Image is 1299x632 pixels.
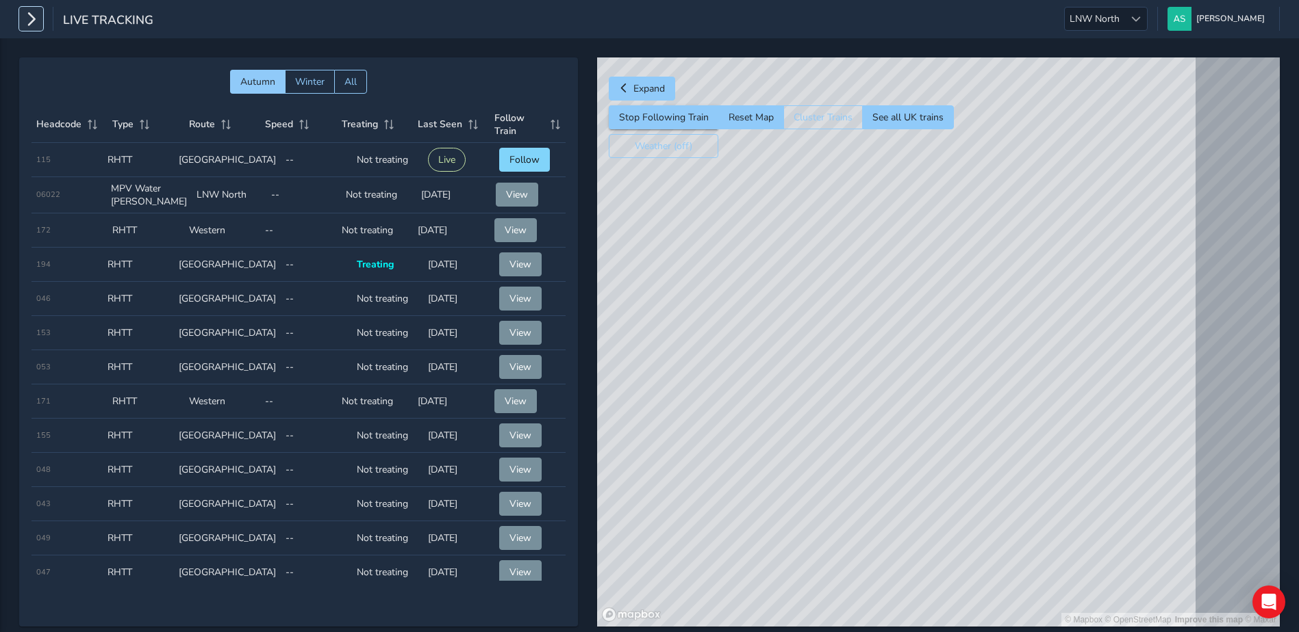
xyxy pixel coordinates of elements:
span: 172 [36,225,51,235]
button: All [334,70,367,94]
td: Not treating [352,521,423,555]
td: [DATE] [423,419,494,453]
span: Live Tracking [63,12,153,31]
td: Not treating [337,384,414,419]
td: Not treating [352,453,423,487]
span: View [506,188,528,201]
span: 153 [36,328,51,338]
span: Last Seen [418,118,462,131]
button: Winter [285,70,334,94]
td: Not treating [352,487,423,521]
button: Autumn [230,70,285,94]
button: Follow [499,148,550,172]
span: 049 [36,533,51,543]
button: [PERSON_NAME] [1168,7,1270,31]
span: Type [112,118,134,131]
td: [GEOGRAPHIC_DATA] [174,248,281,282]
span: Treating [342,118,378,131]
td: RHTT [103,316,174,350]
span: View [505,395,527,408]
td: -- [266,177,341,213]
td: [GEOGRAPHIC_DATA] [174,487,281,521]
td: RHTT [108,384,184,419]
button: Reset Map [718,105,783,129]
td: [GEOGRAPHIC_DATA] [174,521,281,555]
button: See all UK trains [862,105,954,129]
span: Autumn [240,75,275,88]
span: View [509,429,531,442]
span: Headcode [36,118,81,131]
td: -- [281,248,352,282]
td: RHTT [103,521,174,555]
td: -- [281,282,352,316]
span: [PERSON_NAME] [1196,7,1265,31]
td: [GEOGRAPHIC_DATA] [174,143,281,177]
td: Western [184,213,261,248]
span: 048 [36,464,51,475]
td: [GEOGRAPHIC_DATA] [174,555,281,590]
td: Not treating [352,282,423,316]
span: All [344,75,357,88]
span: 046 [36,293,51,304]
span: 171 [36,396,51,406]
td: -- [281,555,352,590]
td: [DATE] [423,248,494,282]
span: View [509,326,531,339]
td: [GEOGRAPHIC_DATA] [174,453,281,487]
td: [DATE] [423,555,494,590]
td: -- [281,316,352,350]
button: View [496,183,538,207]
span: Expand [633,82,665,95]
span: Treating [357,258,394,271]
td: [GEOGRAPHIC_DATA] [174,282,281,316]
button: View [499,287,542,311]
button: Weather (off) [609,134,718,158]
td: Not treating [352,555,423,590]
button: View [499,423,542,447]
span: LNW North [1065,8,1124,30]
span: Speed [265,118,293,131]
td: [GEOGRAPHIC_DATA] [174,350,281,384]
span: View [505,224,527,237]
td: -- [260,213,337,248]
td: -- [281,453,352,487]
td: RHTT [103,143,174,177]
td: [DATE] [423,282,494,316]
td: [DATE] [413,213,490,248]
button: Cluster Trains [783,105,862,129]
td: [DATE] [423,316,494,350]
td: RHTT [103,555,174,590]
td: Not treating [337,213,414,248]
button: Expand [609,77,675,101]
td: -- [281,419,352,453]
span: 06022 [36,189,60,200]
td: -- [281,143,352,177]
span: Winter [295,75,325,88]
button: View [499,560,542,584]
button: View [499,355,542,379]
td: [DATE] [423,521,494,555]
button: View [499,458,542,482]
span: View [509,566,531,579]
span: View [509,531,531,544]
td: -- [281,350,352,384]
td: -- [281,521,352,555]
td: Not treating [341,177,416,213]
img: diamond-layout [1168,7,1191,31]
span: Follow [509,153,540,166]
td: [GEOGRAPHIC_DATA] [174,316,281,350]
td: [DATE] [423,350,494,384]
button: Live [428,148,466,172]
span: Follow Train [494,111,545,137]
td: RHTT [103,453,174,487]
td: [DATE] [416,177,491,213]
td: -- [260,384,337,419]
button: View [499,252,542,276]
td: Not treating [352,143,423,177]
span: 047 [36,567,51,577]
span: View [509,463,531,476]
td: Not treating [352,350,423,384]
button: View [499,492,542,516]
td: Western [184,384,261,419]
td: RHTT [103,350,174,384]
